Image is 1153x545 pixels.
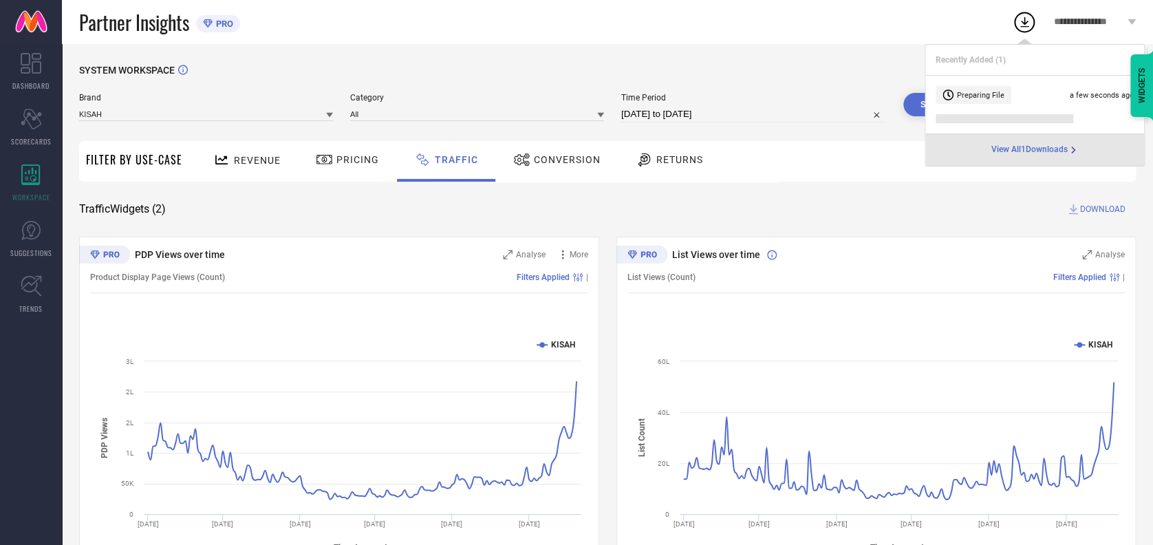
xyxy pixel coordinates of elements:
[1123,272,1125,282] span: |
[126,449,134,457] text: 1L
[90,272,225,282] span: Product Display Page Views (Count)
[621,93,886,103] span: Time Period
[435,154,478,165] span: Traffic
[570,250,588,259] span: More
[126,388,134,396] text: 2L
[991,145,1068,156] span: View All 1 Downloads
[12,192,50,202] span: WORKSPACE
[503,250,513,259] svg: Zoom
[1070,91,1134,100] span: a few seconds ago
[364,520,385,528] text: [DATE]
[100,417,109,458] tspan: PDP Views
[551,340,575,350] text: KISAH
[1080,202,1125,216] span: DOWNLOAD
[126,358,134,365] text: 3L
[658,358,670,365] text: 60L
[19,303,43,314] span: TRENDS
[656,154,703,165] span: Returns
[621,106,886,122] input: Select time period
[957,91,1004,100] span: Preparing File
[11,136,52,147] span: SCORECARDS
[350,93,604,103] span: Category
[627,272,696,282] span: List Views (Count)
[79,202,166,216] span: Traffic Widgets ( 2 )
[826,520,847,528] text: [DATE]
[665,511,669,518] text: 0
[534,154,601,165] span: Conversion
[517,272,570,282] span: Filters Applied
[213,19,233,29] span: PRO
[658,460,670,467] text: 20L
[1012,10,1037,34] div: Open download list
[991,145,1079,156] div: Open download page
[1053,272,1106,282] span: Filters Applied
[936,55,1006,65] span: Recently Added ( 1 )
[234,155,281,166] span: Revenue
[336,154,379,165] span: Pricing
[212,520,233,528] text: [DATE]
[86,151,182,168] span: Filter By Use-Case
[748,520,769,528] text: [DATE]
[79,65,175,76] span: SYSTEM WORKSPACE
[138,520,159,528] text: [DATE]
[1088,340,1112,350] text: KISAH
[10,248,52,258] span: SUGGESTIONS
[12,81,50,91] span: DASHBOARD
[135,249,225,260] span: PDP Views over time
[586,272,588,282] span: |
[79,246,130,266] div: Premium
[658,409,670,416] text: 40L
[672,249,760,260] span: List Views over time
[1095,250,1125,259] span: Analyse
[519,520,540,528] text: [DATE]
[290,520,311,528] text: [DATE]
[121,480,134,487] text: 50K
[79,8,189,36] span: Partner Insights
[79,93,333,103] span: Brand
[978,520,999,528] text: [DATE]
[129,511,133,518] text: 0
[126,419,134,427] text: 2L
[991,145,1079,156] a: View All1Downloads
[616,246,667,266] div: Premium
[673,520,694,528] text: [DATE]
[636,418,646,457] tspan: List Count
[441,520,462,528] text: [DATE]
[1055,520,1077,528] text: [DATE]
[516,250,546,259] span: Analyse
[1082,250,1092,259] svg: Zoom
[901,520,922,528] text: [DATE]
[903,93,978,116] button: Search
